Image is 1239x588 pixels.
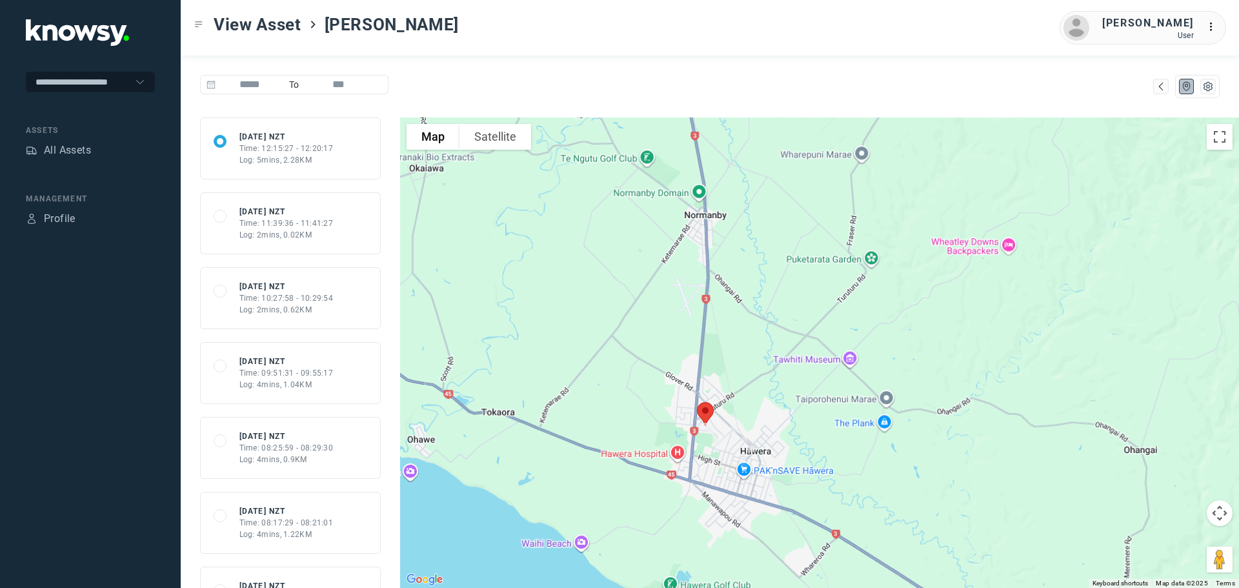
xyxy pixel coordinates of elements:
div: Log: 2mins, 0.02KM [239,229,334,241]
div: Map [1155,81,1167,92]
div: : [1207,19,1222,37]
a: Open this area in Google Maps (opens a new window) [403,571,446,588]
div: [DATE] NZT [239,131,334,143]
div: [DATE] NZT [239,431,334,442]
div: [DATE] NZT [239,505,334,517]
div: Time: 08:25:59 - 08:29:30 [239,442,334,454]
div: Assets [26,145,37,156]
a: AssetsAll Assets [26,143,91,158]
span: [PERSON_NAME] [325,13,459,36]
img: Application Logo [26,19,129,46]
img: avatar.png [1063,15,1089,41]
div: Log: 5mins, 2.28KM [239,154,334,166]
span: View Asset [214,13,301,36]
img: Google [403,571,446,588]
button: Show satellite imagery [459,124,531,150]
div: Log: 4mins, 1.22KM [239,529,334,540]
button: Show street map [407,124,459,150]
div: Profile [26,213,37,225]
div: Log: 4mins, 1.04KM [239,379,334,390]
div: Time: 08:17:29 - 08:21:01 [239,517,334,529]
div: > [308,19,318,30]
a: Terms (opens in new tab) [1216,580,1235,587]
a: ProfileProfile [26,211,76,227]
div: Time: 10:27:58 - 10:29:54 [239,292,334,304]
button: Drag Pegman onto the map to open Street View [1207,547,1233,573]
div: Log: 4mins, 0.9KM [239,454,334,465]
div: Assets [26,125,155,136]
div: Time: 09:51:31 - 09:55:17 [239,367,334,379]
div: List [1202,81,1214,92]
div: [DATE] NZT [239,281,334,292]
div: All Assets [44,143,91,158]
div: Log: 2mins, 0.62KM [239,304,334,316]
div: Time: 12:15:27 - 12:20:17 [239,143,334,154]
button: Keyboard shortcuts [1093,579,1148,588]
div: Time: 11:39:36 - 11:41:27 [239,218,334,229]
div: [DATE] NZT [239,206,334,218]
div: [PERSON_NAME] [1102,15,1194,31]
div: Toggle Menu [194,20,203,29]
span: To [284,75,305,94]
div: Management [26,193,155,205]
button: Toggle fullscreen view [1207,124,1233,150]
tspan: ... [1207,22,1220,32]
button: Map camera controls [1207,500,1233,526]
div: [DATE] NZT [239,356,334,367]
div: : [1207,19,1222,35]
div: Map [1181,81,1193,92]
span: Map data ©2025 [1156,580,1208,587]
div: Profile [44,211,76,227]
div: User [1102,31,1194,40]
